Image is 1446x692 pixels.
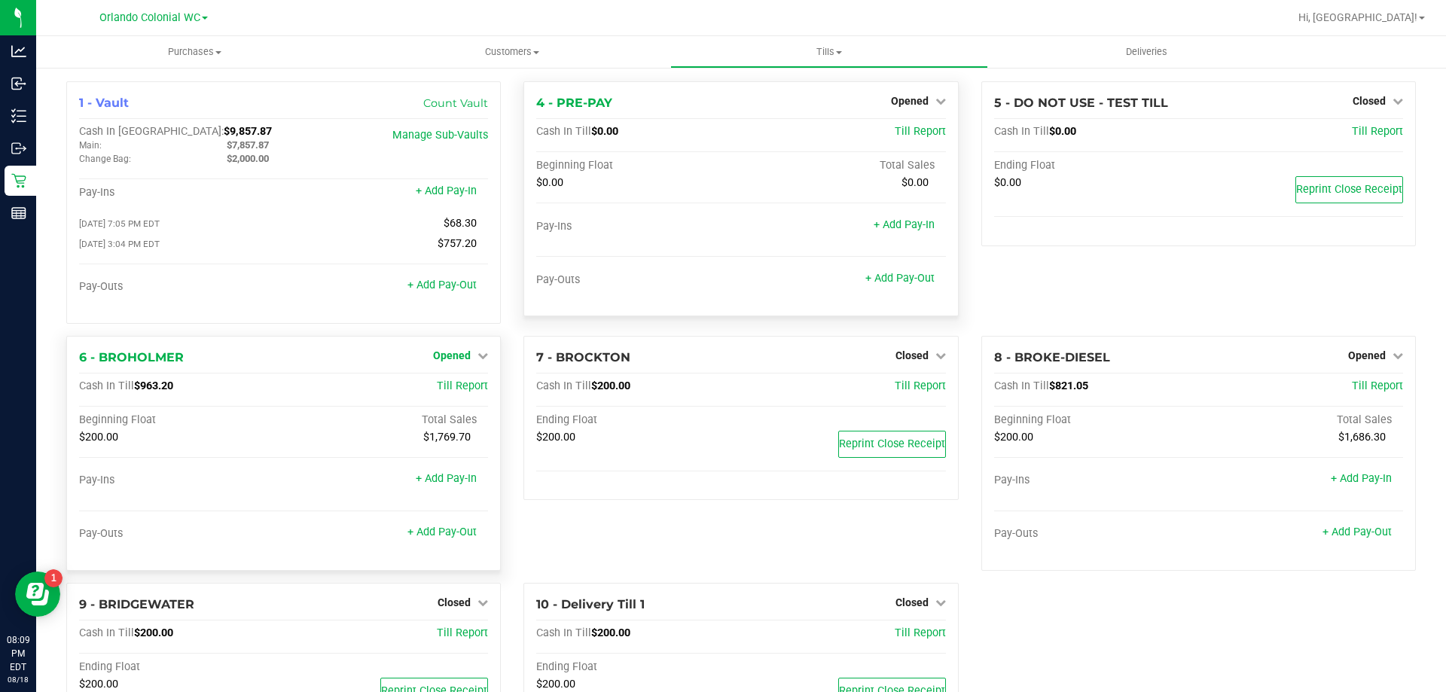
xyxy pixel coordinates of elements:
[994,350,1110,364] span: 8 - BROKE-DIESEL
[11,108,26,123] inline-svg: Inventory
[994,96,1168,110] span: 5 - DO NOT USE - TEST TILL
[1322,526,1392,538] a: + Add Pay-Out
[874,218,935,231] a: + Add Pay-In
[1049,380,1088,392] span: $821.05
[994,125,1049,138] span: Cash In Till
[79,380,134,392] span: Cash In Till
[416,184,477,197] a: + Add Pay-In
[839,437,945,450] span: Reprint Close Receipt
[11,206,26,221] inline-svg: Reports
[392,129,488,142] a: Manage Sub-Vaults
[11,141,26,156] inline-svg: Outbound
[79,660,284,674] div: Ending Float
[591,626,630,639] span: $200.00
[11,44,26,59] inline-svg: Analytics
[79,626,134,639] span: Cash In Till
[1295,176,1403,203] button: Reprint Close Receipt
[353,36,670,68] a: Customers
[838,431,946,458] button: Reprint Close Receipt
[227,139,269,151] span: $7,857.87
[7,674,29,685] p: 08/18
[423,431,471,444] span: $1,769.70
[1049,125,1076,138] span: $0.00
[444,217,477,230] span: $68.30
[227,153,269,164] span: $2,000.00
[407,279,477,291] a: + Add Pay-Out
[895,349,929,361] span: Closed
[901,176,929,189] span: $0.00
[438,596,471,608] span: Closed
[994,527,1199,541] div: Pay-Outs
[536,626,591,639] span: Cash In Till
[536,431,575,444] span: $200.00
[994,380,1049,392] span: Cash In Till
[44,569,63,587] iframe: Resource center unread badge
[407,526,477,538] a: + Add Pay-Out
[536,96,612,110] span: 4 - PRE-PAY
[11,173,26,188] inline-svg: Retail
[536,678,575,690] span: $200.00
[437,626,488,639] a: Till Report
[437,380,488,392] a: Till Report
[1298,11,1417,23] span: Hi, [GEOGRAPHIC_DATA]!
[416,472,477,485] a: + Add Pay-In
[671,45,987,59] span: Tills
[79,154,131,164] span: Change Bag:
[1296,183,1402,196] span: Reprint Close Receipt
[1352,380,1403,392] a: Till Report
[994,159,1199,172] div: Ending Float
[895,596,929,608] span: Closed
[1338,431,1386,444] span: $1,686.30
[79,96,129,110] span: 1 - Vault
[670,36,987,68] a: Tills
[284,413,489,427] div: Total Sales
[79,474,284,487] div: Pay-Ins
[536,220,741,233] div: Pay-Ins
[988,36,1305,68] a: Deliveries
[536,597,645,611] span: 10 - Delivery Till 1
[536,273,741,287] div: Pay-Outs
[741,159,946,172] div: Total Sales
[865,272,935,285] a: + Add Pay-Out
[536,125,591,138] span: Cash In Till
[591,125,618,138] span: $0.00
[536,660,741,674] div: Ending Float
[994,176,1021,189] span: $0.00
[79,527,284,541] div: Pay-Outs
[354,45,670,59] span: Customers
[79,280,284,294] div: Pay-Outs
[36,45,353,59] span: Purchases
[1331,472,1392,485] a: + Add Pay-In
[79,125,224,138] span: Cash In [GEOGRAPHIC_DATA]:
[1352,125,1403,138] a: Till Report
[895,626,946,639] a: Till Report
[895,380,946,392] a: Till Report
[99,11,200,24] span: Orlando Colonial WC
[1198,413,1403,427] div: Total Sales
[224,125,272,138] span: $9,857.87
[895,125,946,138] a: Till Report
[438,237,477,250] span: $757.20
[994,431,1033,444] span: $200.00
[1353,95,1386,107] span: Closed
[536,380,591,392] span: Cash In Till
[433,349,471,361] span: Opened
[36,36,353,68] a: Purchases
[134,626,173,639] span: $200.00
[536,350,630,364] span: 7 - BROCKTON
[79,431,118,444] span: $200.00
[994,413,1199,427] div: Beginning Float
[79,597,194,611] span: 9 - BRIDGEWATER
[79,413,284,427] div: Beginning Float
[15,572,60,617] iframe: Resource center
[79,218,160,229] span: [DATE] 7:05 PM EDT
[591,380,630,392] span: $200.00
[891,95,929,107] span: Opened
